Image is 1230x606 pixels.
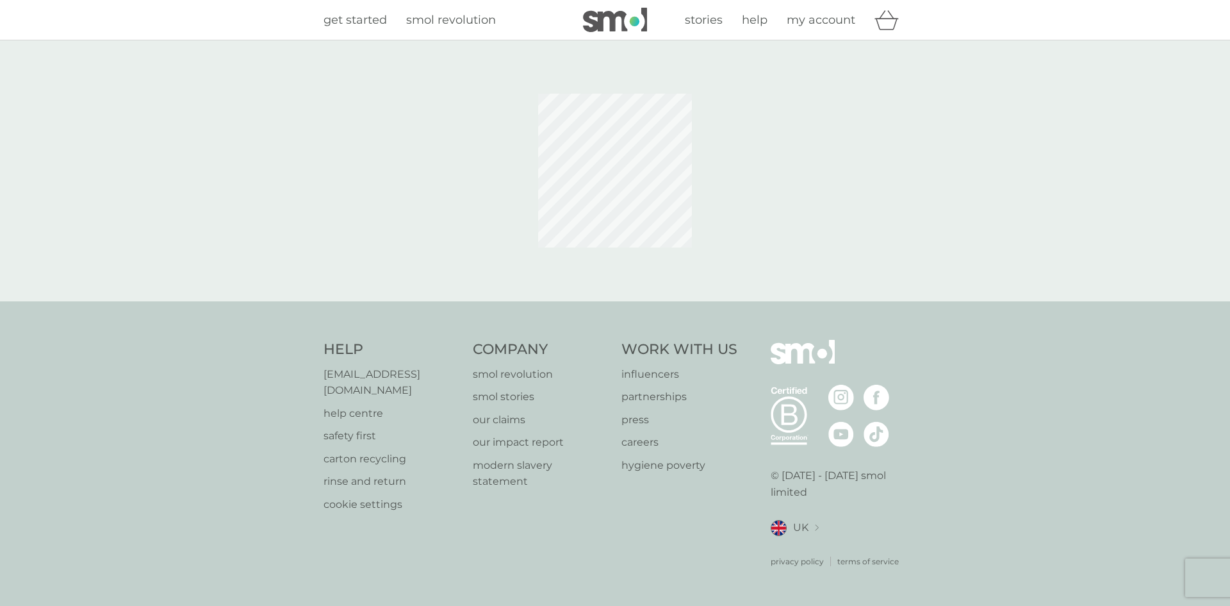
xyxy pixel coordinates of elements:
a: smol revolution [473,366,609,383]
img: visit the smol Youtube page [828,421,854,447]
a: carton recycling [324,451,460,467]
img: select a new location [815,525,819,532]
a: our impact report [473,434,609,451]
span: get started [324,13,387,27]
img: smol [583,8,647,32]
a: influencers [621,366,737,383]
a: help [742,11,767,29]
a: smol stories [473,389,609,405]
a: cookie settings [324,496,460,513]
a: [EMAIL_ADDRESS][DOMAIN_NAME] [324,366,460,399]
a: partnerships [621,389,737,405]
span: UK [793,519,808,536]
h4: Work With Us [621,340,737,360]
a: smol revolution [406,11,496,29]
a: press [621,412,737,428]
img: smol [771,340,835,383]
span: my account [787,13,855,27]
a: safety first [324,428,460,444]
h4: Help [324,340,460,360]
img: visit the smol Tiktok page [864,421,889,447]
h4: Company [473,340,609,360]
a: hygiene poverty [621,457,737,474]
span: help [742,13,767,27]
a: terms of service [837,555,899,568]
a: modern slavery statement [473,457,609,490]
div: basket [874,7,906,33]
img: visit the smol Instagram page [828,385,854,410]
a: get started [324,11,387,29]
a: my account [787,11,855,29]
a: help centre [324,405,460,422]
a: stories [685,11,723,29]
p: © [DATE] - [DATE] smol limited [771,467,907,500]
a: privacy policy [771,555,824,568]
span: stories [685,13,723,27]
img: visit the smol Facebook page [864,385,889,410]
img: UK flag [771,520,787,536]
a: rinse and return [324,473,460,490]
span: smol revolution [406,13,496,27]
a: careers [621,434,737,451]
a: our claims [473,412,609,428]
